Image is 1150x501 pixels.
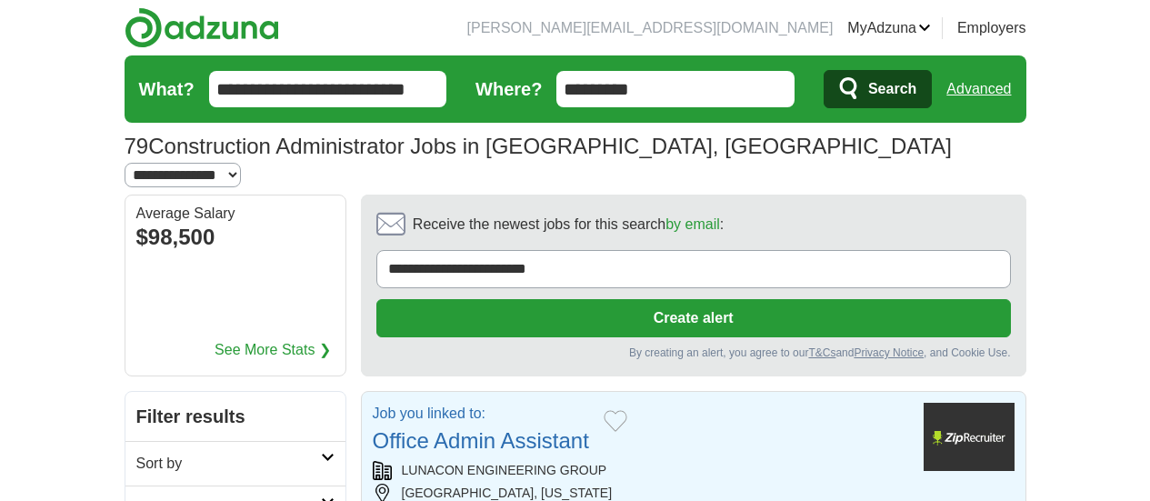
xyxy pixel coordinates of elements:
a: See More Stats ❯ [215,339,331,361]
button: Search [824,70,932,108]
a: Advanced [946,71,1011,107]
img: Adzuna logo [125,7,279,48]
a: T&Cs [808,346,835,359]
div: By creating an alert, you agree to our and , and Cookie Use. [376,345,1011,361]
a: Employers [957,17,1026,39]
button: Add to favorite jobs [604,410,627,432]
a: Office Admin Assistant [373,428,589,453]
span: Search [868,71,916,107]
button: Create alert [376,299,1011,337]
a: Privacy Notice [854,346,924,359]
a: MyAdzuna [847,17,931,39]
img: Company logo [924,403,1015,471]
li: [PERSON_NAME][EMAIL_ADDRESS][DOMAIN_NAME] [467,17,834,39]
div: LUNACON ENGINEERING GROUP [373,461,909,480]
a: Sort by [125,441,345,486]
label: What? [139,75,195,103]
span: 79 [125,130,149,163]
h2: Sort by [136,453,321,475]
div: Average Salary [136,206,335,221]
h2: Filter results [125,392,345,441]
span: Receive the newest jobs for this search : [413,214,724,235]
div: $98,500 [136,221,335,254]
label: Where? [475,75,542,103]
h1: Construction Administrator Jobs in [GEOGRAPHIC_DATA], [GEOGRAPHIC_DATA] [125,134,953,158]
p: Job you linked to: [373,403,589,425]
a: by email [665,216,720,232]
